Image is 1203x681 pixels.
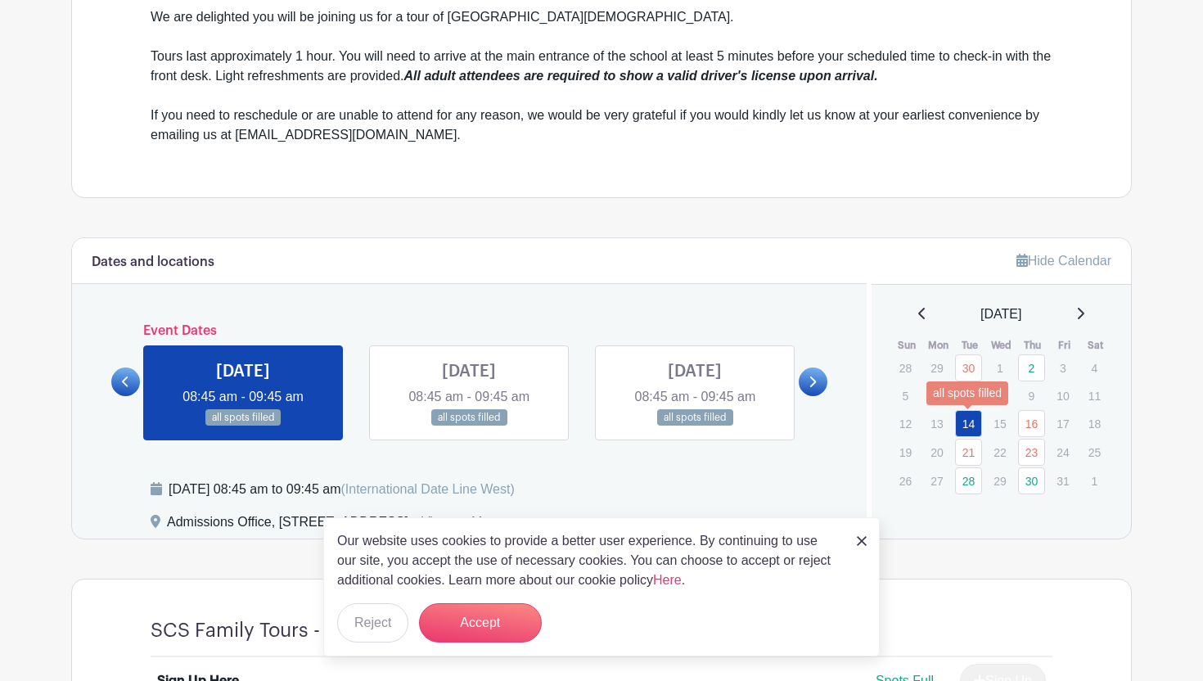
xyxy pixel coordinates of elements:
[892,440,919,465] p: 19
[955,410,982,437] a: 14
[892,383,919,408] p: 5
[167,512,408,539] div: Admissions Office, [STREET_ADDRESS]
[923,411,950,436] p: 13
[891,337,923,354] th: Sun
[986,468,1013,494] p: 29
[926,381,1008,405] div: all spots filled
[140,323,799,339] h6: Event Dates
[1018,439,1045,466] a: 23
[169,480,515,499] div: [DATE] 08:45 am to 09:45 am
[1080,337,1112,354] th: Sat
[892,411,919,436] p: 12
[1081,468,1108,494] p: 1
[1018,383,1045,408] p: 9
[954,337,986,354] th: Tue
[337,603,408,643] button: Reject
[1081,440,1108,465] p: 25
[923,355,950,381] p: 29
[922,337,954,354] th: Mon
[1016,254,1111,268] a: Hide Calendar
[1018,410,1045,437] a: 16
[923,440,950,465] p: 20
[404,69,878,83] em: All adult attendees are required to show a valid driver's license upon arrival.
[340,482,514,496] span: (International Date Line West)
[986,355,1013,381] p: 1
[1049,355,1076,381] p: 3
[923,468,950,494] p: 27
[1049,383,1076,408] p: 10
[1081,383,1108,408] p: 11
[151,7,1052,145] div: We are delighted you will be joining us for a tour of [GEOGRAPHIC_DATA][DEMOGRAPHIC_DATA]. Tours ...
[419,603,542,643] button: Accept
[1048,337,1080,354] th: Fri
[986,411,1013,436] p: 15
[337,531,840,590] p: Our website uses cookies to provide a better user experience. By continuing to use our site, you ...
[892,355,919,381] p: 28
[1049,468,1076,494] p: 31
[653,573,682,587] a: Here
[1049,440,1076,465] p: 24
[986,440,1013,465] p: 22
[892,468,919,494] p: 26
[1081,355,1108,381] p: 4
[1049,411,1076,436] p: 17
[1018,467,1045,494] a: 30
[955,354,982,381] a: 30
[955,439,982,466] a: 21
[923,383,950,408] p: 6
[980,304,1021,324] span: [DATE]
[151,619,502,643] h4: SCS Family Tours - Please only select 1
[955,467,982,494] a: 28
[421,512,497,539] a: View on Map
[1081,411,1108,436] p: 18
[985,337,1017,354] th: Wed
[1017,337,1049,354] th: Thu
[1018,354,1045,381] a: 2
[857,536,867,546] img: close_button-5f87c8562297e5c2d7936805f587ecaba9071eb48480494691a3f1689db116b3.svg
[92,255,214,270] h6: Dates and locations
